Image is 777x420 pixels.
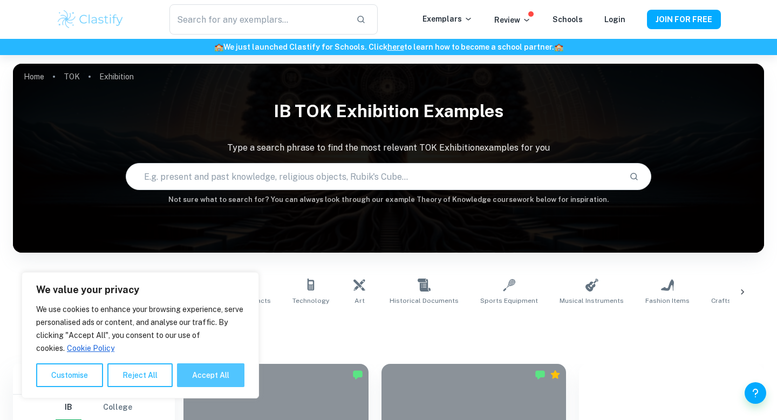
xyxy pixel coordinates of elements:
[13,194,764,205] h6: Not sure what to search for? You can always look through our example Theory of Knowledge coursewo...
[36,363,103,387] button: Customise
[51,319,727,338] h1: All TOK Exhibition Examples
[387,43,404,51] a: here
[535,369,546,380] img: Marked
[64,69,80,84] a: TOK
[36,283,244,296] p: We value your privacy
[99,71,134,83] p: Exhibition
[553,15,583,24] a: Schools
[711,296,774,306] span: Crafts and Hobbies
[647,10,721,29] button: JOIN FOR FREE
[480,296,538,306] span: Sports Equipment
[13,364,175,394] h6: Filter exemplars
[24,69,44,84] a: Home
[56,9,125,30] img: Clastify logo
[352,369,363,380] img: Marked
[292,296,329,306] span: Technology
[625,167,643,186] button: Search
[169,4,347,35] input: Search for any exemplars...
[390,296,459,306] span: Historical Documents
[604,15,625,24] a: Login
[22,272,259,398] div: We value your privacy
[177,363,244,387] button: Accept All
[745,382,766,404] button: Help and Feedback
[13,141,764,154] p: Type a search phrase to find the most relevant TOK Exhibition examples for you
[126,161,621,192] input: E.g. present and past knowledge, religious objects, Rubik's Cube...
[645,296,690,306] span: Fashion Items
[355,296,365,306] span: Art
[494,14,531,26] p: Review
[554,43,563,51] span: 🏫
[550,369,561,380] div: Premium
[13,94,764,128] h1: IB TOK Exhibition examples
[36,303,244,355] p: We use cookies to enhance your browsing experience, serve personalised ads or content, and analys...
[422,13,473,25] p: Exemplars
[214,43,223,51] span: 🏫
[2,41,775,53] h6: We just launched Clastify for Schools. Click to learn how to become a school partner.
[66,343,115,353] a: Cookie Policy
[107,363,173,387] button: Reject All
[560,296,624,306] span: Musical Instruments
